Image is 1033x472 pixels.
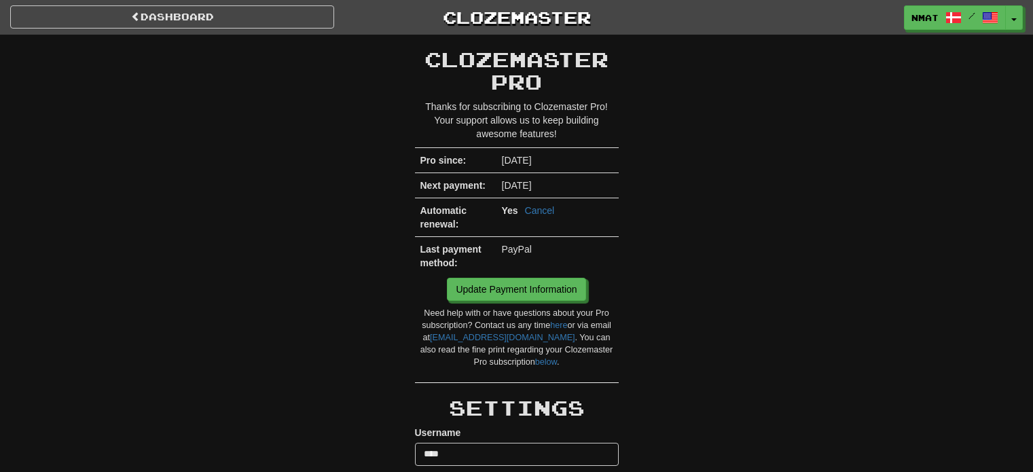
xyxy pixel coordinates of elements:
[496,173,619,198] td: [DATE]
[496,237,619,276] td: PayPal
[415,100,619,141] p: Thanks for subscribing to Clozemaster Pro! Your support allows us to keep building awesome features!
[535,357,557,367] a: below
[420,180,486,191] strong: Next payment:
[525,204,555,217] a: Cancel
[904,5,1006,30] a: nmat /
[355,5,678,29] a: Clozemaster
[968,11,975,20] span: /
[420,205,467,230] strong: Automatic renewal:
[496,148,619,173] td: [DATE]
[10,5,334,29] a: Dashboard
[415,397,619,419] h2: Settings
[502,205,518,216] strong: Yes
[415,308,619,369] div: Need help with or have questions about your Pro subscription? Contact us any time or via email at...
[420,155,467,166] strong: Pro since:
[911,12,939,24] span: nmat
[550,321,567,330] a: here
[447,278,585,301] a: Update Payment Information
[415,48,619,93] h2: Clozemaster Pro
[415,426,461,439] label: Username
[430,333,575,342] a: [EMAIL_ADDRESS][DOMAIN_NAME]
[420,244,482,268] strong: Last payment method:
